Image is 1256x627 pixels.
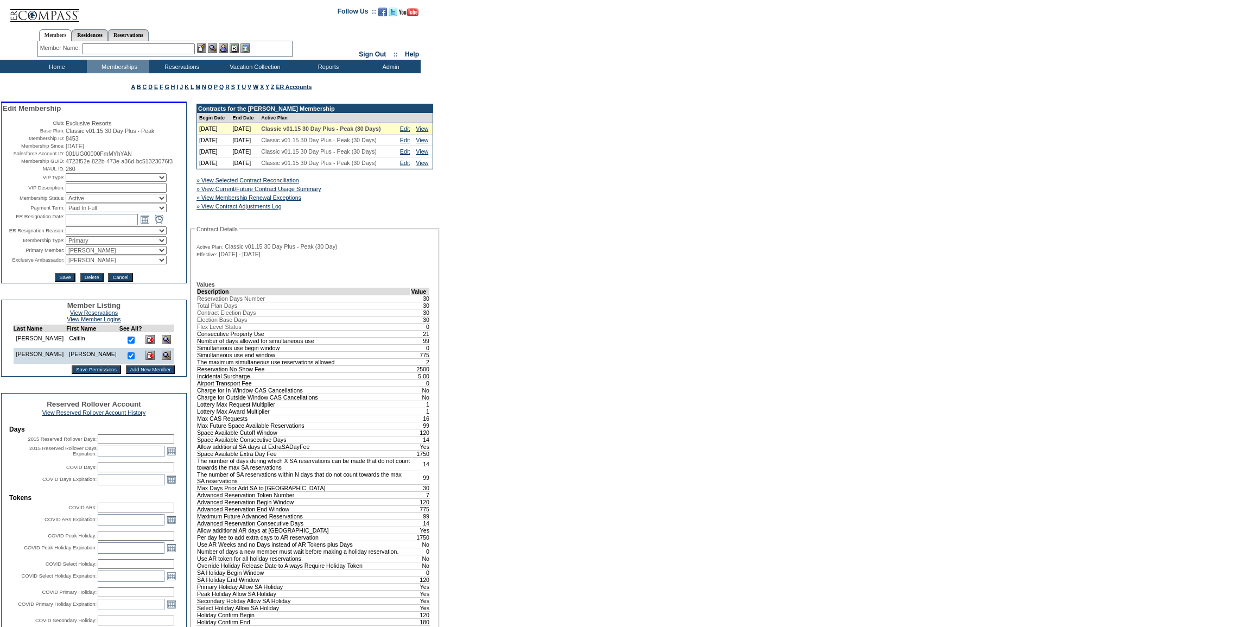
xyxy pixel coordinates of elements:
[197,295,265,302] span: Reservation Days Number
[265,84,269,90] a: Y
[359,50,386,58] a: Sign Out
[197,590,411,597] td: Peak Holiday Allow SA Holiday
[143,84,147,90] a: C
[42,409,146,416] a: View Reserved Rollover Account History
[195,226,239,232] legend: Contract Details
[108,273,132,282] input: Cancel
[67,301,121,309] span: Member Listing
[411,590,430,597] td: Yes
[166,598,177,610] a: Open the calendar popup.
[42,477,97,482] label: COVID Days Expiration:
[411,323,430,330] td: 0
[47,400,141,408] span: Reserved Rollover Account
[180,84,183,90] a: J
[13,325,66,332] td: Last Name
[35,618,97,623] label: COVID Secondary Holiday:
[416,137,428,143] a: View
[196,281,215,288] b: Values
[197,505,411,512] td: Advanced Reservation End Window
[411,611,430,618] td: 120
[197,351,411,358] td: Simultaneous use end window
[176,84,178,90] a: I
[231,157,259,169] td: [DATE]
[416,125,428,132] a: View
[411,330,430,337] td: 21
[230,43,239,53] img: Reservations
[411,394,430,401] td: No
[197,146,231,157] td: [DATE]
[197,365,411,372] td: Reservation No Show Fee
[197,484,411,491] td: Max Days Prior Add SA to [GEOGRAPHIC_DATA]
[145,351,155,360] img: Delete
[411,484,430,491] td: 30
[261,125,380,132] span: Classic v01.15 30 Day Plus - Peak (30 Days)
[166,473,177,485] a: Open the calendar popup.
[411,583,430,590] td: Yes
[411,337,430,344] td: 99
[196,244,223,250] span: Active Plan:
[55,273,75,282] input: Save
[42,590,97,595] label: COVID Primary Holiday:
[231,135,259,146] td: [DATE]
[67,316,120,322] a: View Member Logins
[411,443,430,450] td: Yes
[154,84,158,90] a: E
[208,43,217,53] img: View
[411,512,430,520] td: 99
[261,137,377,143] span: Classic v01.15 30 Day Plus - Peak (30 Days)
[108,29,149,41] a: Reservations
[411,302,430,309] td: 30
[3,120,65,126] td: Club:
[68,505,97,510] label: COVID ARs:
[411,457,430,471] td: 14
[197,408,411,415] td: Lottery Max Award Multiplier
[197,324,242,330] span: Flex Level Status
[29,446,97,457] label: 2015 Reserved Rollover Days Expiration:
[3,246,65,255] td: Primary Member:
[411,316,430,323] td: 30
[28,436,97,442] label: 2015 Reserved Rollover Days:
[197,401,411,408] td: Lottery Max Request Multiplier
[261,160,377,166] span: Classic v01.15 30 Day Plus - Peak (30 Days)
[197,618,411,625] td: Holiday Confirm End
[24,545,97,550] label: COVID Peak Holiday Expiration:
[411,520,430,527] td: 14
[153,213,165,225] a: Open the time view popup.
[197,457,411,471] td: The number of days during which X SA reservations can be made that do not count towards the max S...
[399,8,418,16] img: Subscribe to our YouTube Channel
[197,512,411,520] td: Maximum Future Advanced Reservations
[3,128,65,134] td: Base Plan:
[399,11,418,17] a: Subscribe to our YouTube Channel
[400,137,410,143] a: Edit
[219,43,228,53] img: Impersonate
[411,365,430,372] td: 2500
[197,436,411,443] td: Space Available Consecutive Days
[411,415,430,422] td: 16
[411,534,430,541] td: 1750
[162,351,171,360] img: View Dashboard
[197,415,411,422] td: Max CAS Requests
[248,84,251,90] a: V
[197,548,411,555] td: Number of days a new member must wait before making a holiday reservation.
[197,471,411,484] td: The number of SA reservations within N days that do not count towards the max SA reservations
[191,84,194,90] a: L
[66,158,173,164] span: 4723f52e-822b-473e-a36d-bc51323076f3
[197,379,411,387] td: Airport Transport Fee
[197,491,411,498] td: Advanced Reservation Token Number
[149,60,212,73] td: Reservations
[185,84,189,90] a: K
[231,113,259,123] td: End Date
[411,498,430,505] td: 120
[411,401,430,408] td: 1
[196,194,301,201] a: » View Membership Renewal Exceptions
[66,332,119,349] td: Caitlin
[411,408,430,415] td: 1
[260,84,264,90] a: X
[261,148,377,155] span: Classic v01.15 30 Day Plus - Peak (30 Days)
[197,113,231,123] td: Begin Date
[197,555,411,562] td: Use AR token for all holiday reservations.
[166,542,177,554] a: Open the calendar popup.
[225,84,230,90] a: R
[411,576,430,583] td: 120
[411,505,430,512] td: 775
